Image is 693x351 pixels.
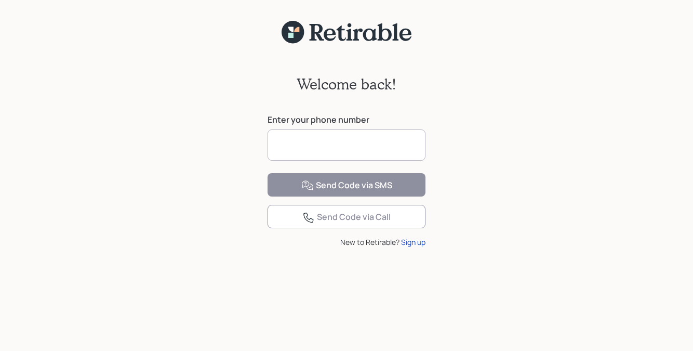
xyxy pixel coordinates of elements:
[268,114,425,125] label: Enter your phone number
[268,173,425,197] button: Send Code via SMS
[297,75,396,93] h2: Welcome back!
[268,237,425,248] div: New to Retirable?
[401,237,425,248] div: Sign up
[302,211,391,224] div: Send Code via Call
[268,205,425,228] button: Send Code via Call
[301,179,392,192] div: Send Code via SMS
